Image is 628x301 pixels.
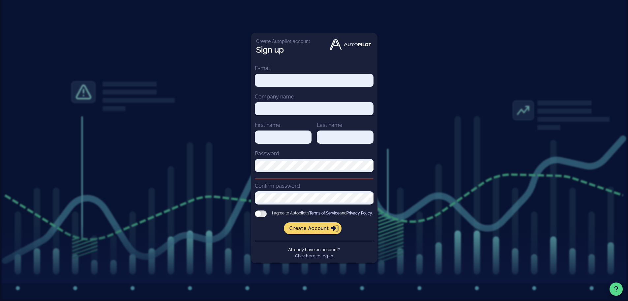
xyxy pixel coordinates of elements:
[255,122,280,128] label: First name
[295,253,333,258] a: Click here to log-in
[610,282,623,296] button: Support
[329,38,372,51] img: Autopilot
[317,122,342,128] label: Last name
[256,38,310,45] p: Create Autopilot account
[272,210,373,217] span: I agree to Autopilot's and .
[255,94,294,100] label: Company name
[255,183,300,189] label: Confirm password
[289,225,336,231] span: Create account
[255,241,374,259] div: Already have an account?
[255,150,279,157] label: Password
[255,65,271,71] label: E-mail
[346,211,372,215] a: Privacy Policy
[309,211,340,215] a: Terms of Service
[256,45,310,55] h1: Sign up
[284,222,342,234] button: Create account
